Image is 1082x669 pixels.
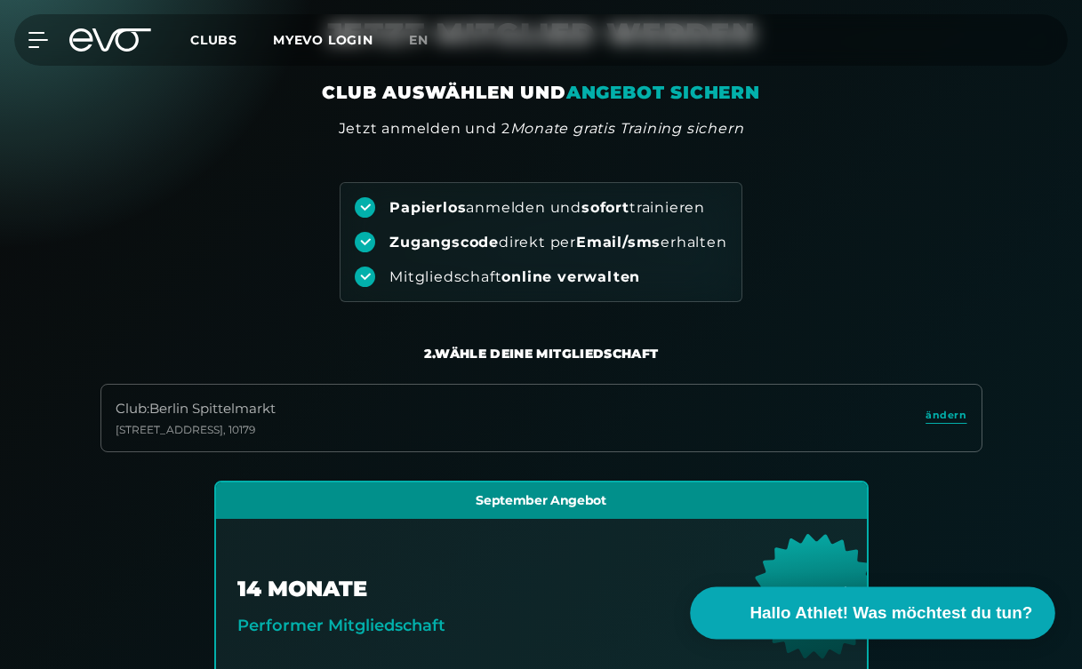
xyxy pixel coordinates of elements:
span: Hallo Athlet! Was möchtest du tun? [750,601,1033,625]
a: ändern [926,408,966,428]
strong: online verwalten [501,268,640,285]
div: 2. Wähle deine Mitgliedschaft [424,345,659,362]
div: Club : Berlin Spittelmarkt [116,399,276,419]
div: CLUB AUSWÄHLEN UND [322,80,759,105]
a: en [409,30,450,51]
div: Mitgliedschaft [389,267,640,287]
div: direkt per erhalten [389,233,726,252]
span: ändern [926,408,966,423]
em: ANGEBOT SICHERN [566,82,760,103]
span: Clubs [190,32,237,48]
a: Clubs [190,31,273,48]
a: MYEVO LOGIN [273,32,373,48]
em: Monate gratis Training sichern [510,120,744,137]
div: anmelden und trainieren [389,198,705,218]
strong: sofort [581,199,629,216]
strong: Zugangscode [389,234,499,251]
div: [STREET_ADDRESS] , 10179 [116,423,276,437]
strong: Email/sms [576,234,661,251]
button: Hallo Athlet! Was möchtest du tun? [691,587,1055,640]
strong: Papierlos [389,199,466,216]
div: Jetzt anmelden und 2 [339,118,744,139]
span: en [409,32,429,48]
